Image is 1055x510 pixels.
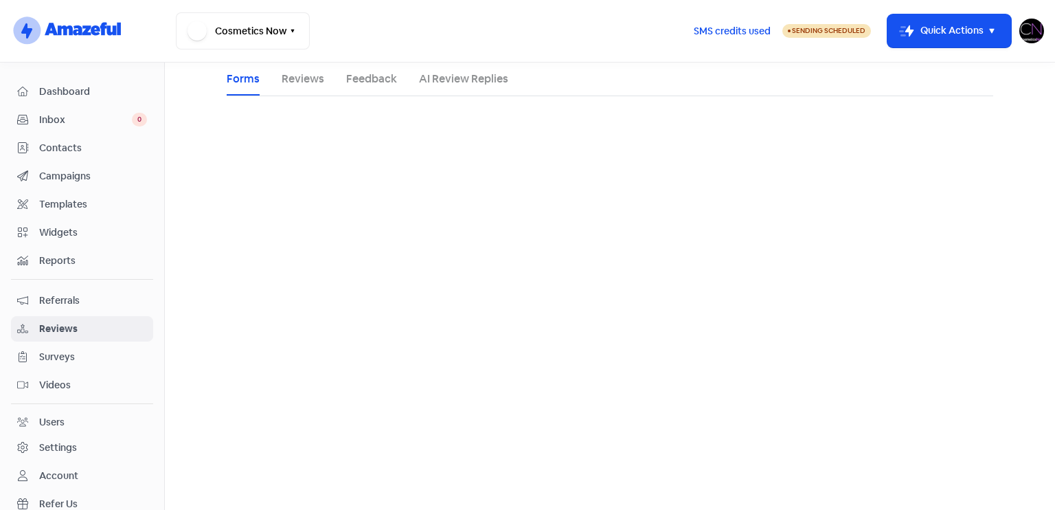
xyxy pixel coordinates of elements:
a: Settings [11,435,153,461]
span: Surveys [39,350,147,364]
span: Templates [39,197,147,212]
div: Users [39,415,65,430]
a: Widgets [11,220,153,245]
a: Inbox 0 [11,107,153,133]
a: Surveys [11,344,153,370]
a: Sending Scheduled [782,23,871,39]
span: Dashboard [39,85,147,99]
img: User [1019,19,1044,43]
a: Forms [227,71,260,87]
span: Contacts [39,141,147,155]
a: Reports [11,248,153,274]
span: 0 [132,113,147,126]
span: SMS credits used [694,24,771,38]
a: SMS credits used [682,23,782,37]
a: Account [11,463,153,489]
button: Quick Actions [887,14,1011,47]
span: Inbox [39,113,132,127]
a: Dashboard [11,79,153,104]
span: Campaigns [39,169,147,184]
div: Account [39,469,78,483]
a: Reviews [282,71,324,87]
span: Widgets [39,225,147,240]
a: Contacts [11,135,153,161]
a: AI Review Replies [419,71,508,87]
a: Users [11,410,153,435]
a: Templates [11,192,153,217]
a: Campaigns [11,164,153,189]
span: Videos [39,378,147,392]
a: Referrals [11,288,153,313]
button: Cosmetics Now [176,12,310,49]
span: Referrals [39,293,147,308]
a: Videos [11,373,153,398]
span: Sending Scheduled [792,26,865,35]
div: Settings [39,441,77,455]
span: Reports [39,254,147,268]
span: Reviews [39,322,147,336]
a: Reviews [11,316,153,342]
a: Feedback [346,71,397,87]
